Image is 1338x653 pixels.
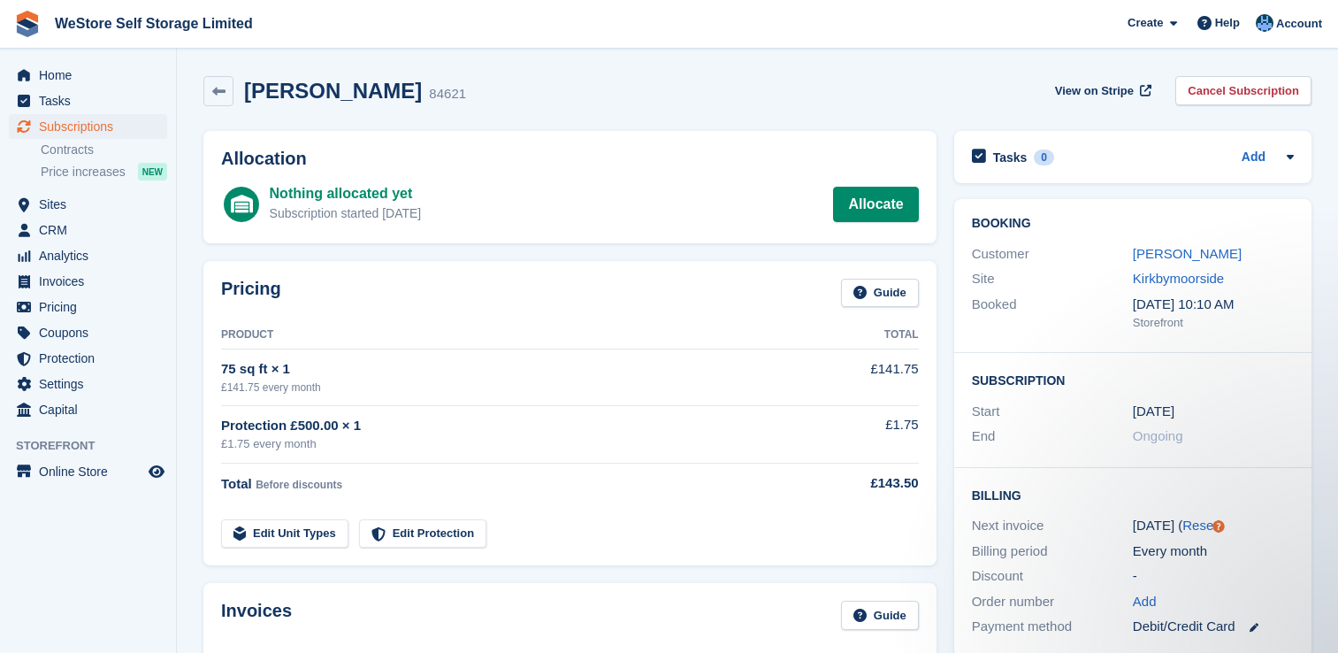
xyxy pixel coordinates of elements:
h2: [PERSON_NAME] [244,79,422,103]
span: Invoices [39,269,145,294]
a: Edit Unit Types [221,519,348,549]
a: Allocate [833,187,918,222]
a: WeStore Self Storage Limited [48,9,260,38]
a: menu [9,114,167,139]
div: £143.50 [812,473,919,494]
div: Protection £500.00 × 1 [221,416,812,436]
a: menu [9,372,167,396]
th: Product [221,321,812,350]
span: Home [39,63,145,88]
span: Storefront [16,437,176,455]
div: Tooltip anchor [1211,519,1227,534]
a: menu [9,192,167,217]
div: Payment method [972,617,1133,637]
h2: Invoices [221,601,292,630]
a: menu [9,397,167,422]
div: Billing period [972,542,1133,562]
a: Kirkbymoorside [1133,271,1224,286]
span: Before discounts [256,479,342,491]
span: Protection [39,346,145,371]
a: menu [9,269,167,294]
div: Customer [972,244,1133,265]
a: menu [9,243,167,268]
a: Contracts [41,142,167,158]
time: 2025-05-07 00:00:00 UTC [1133,402,1174,422]
span: Total [221,476,252,491]
a: menu [9,346,167,371]
a: menu [9,63,167,88]
div: NEW [138,163,167,181]
a: Price increases NEW [41,162,167,181]
span: Settings [39,372,145,396]
a: Cancel Subscription [1175,76,1311,105]
a: Guide [841,601,919,630]
div: End [972,426,1133,447]
div: [DATE] 10:10 AM [1133,295,1294,315]
div: Booked [972,295,1133,332]
a: menu [9,88,167,113]
div: Order number [972,592,1133,612]
div: £141.75 every month [221,380,812,396]
div: Debit/Credit Card [1133,617,1294,637]
a: menu [9,320,167,345]
td: £141.75 [812,350,919,405]
div: Subscription started [DATE] [270,204,422,223]
span: Help [1215,14,1240,32]
span: Capital [39,397,145,422]
a: [PERSON_NAME] [1133,246,1242,261]
div: [DATE] ( ) [1133,516,1294,536]
div: Storefront [1133,314,1294,332]
img: stora-icon-8386f47178a22dfd0bd8f6a31ec36ba5ce8667c1dd55bd0f319d3a0aa187defe.svg [14,11,41,37]
div: Start [972,402,1133,422]
span: Create [1128,14,1163,32]
h2: Billing [972,486,1294,503]
div: 0 [1034,150,1054,165]
h2: Pricing [221,279,281,308]
a: menu [9,295,167,319]
span: Online Store [39,459,145,484]
div: Discount [972,566,1133,587]
div: 75 sq ft × 1 [221,359,812,380]
a: Add [1133,592,1157,612]
td: £1.75 [812,405,919,463]
a: menu [9,459,167,484]
a: Reset [1182,518,1217,533]
span: Pricing [39,295,145,319]
img: Joanne Goff [1256,14,1273,32]
span: View on Stripe [1055,82,1134,100]
div: Next invoice [972,516,1133,536]
div: 84621 [429,84,466,104]
a: Guide [841,279,919,308]
a: View on Stripe [1048,76,1155,105]
div: Site [972,269,1133,289]
div: Nothing allocated yet [270,183,422,204]
a: Preview store [146,461,167,482]
span: Analytics [39,243,145,268]
h2: Booking [972,217,1294,231]
a: Edit Protection [359,519,486,549]
h2: Allocation [221,149,919,169]
a: menu [9,218,167,242]
span: Sites [39,192,145,217]
span: Price increases [41,164,126,181]
div: Every month [1133,542,1294,562]
span: Ongoing [1133,428,1183,443]
h2: Tasks [993,150,1028,165]
div: - [1133,566,1294,587]
h2: Subscription [972,371,1294,388]
a: Add [1242,148,1265,168]
span: CRM [39,218,145,242]
div: £1.75 every month [221,435,812,453]
span: Subscriptions [39,114,145,139]
span: Coupons [39,320,145,345]
th: Total [812,321,919,350]
span: Tasks [39,88,145,113]
span: Account [1276,15,1322,33]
